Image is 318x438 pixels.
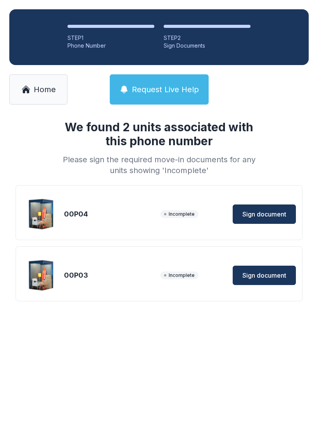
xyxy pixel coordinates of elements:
div: Please sign the required move-in documents for any units showing 'Incomplete' [60,154,258,176]
span: Home [34,84,56,95]
div: STEP 2 [164,34,251,42]
div: 00P04 [64,209,157,220]
div: STEP 1 [67,34,154,42]
div: Sign Documents [164,42,251,50]
span: Incomplete [160,210,199,218]
span: Sign document [242,210,286,219]
h1: We found 2 units associated with this phone number [60,120,258,148]
span: Request Live Help [132,84,199,95]
div: Phone Number [67,42,154,50]
span: Incomplete [160,271,199,279]
div: 00P03 [64,270,157,281]
span: Sign document [242,271,286,280]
